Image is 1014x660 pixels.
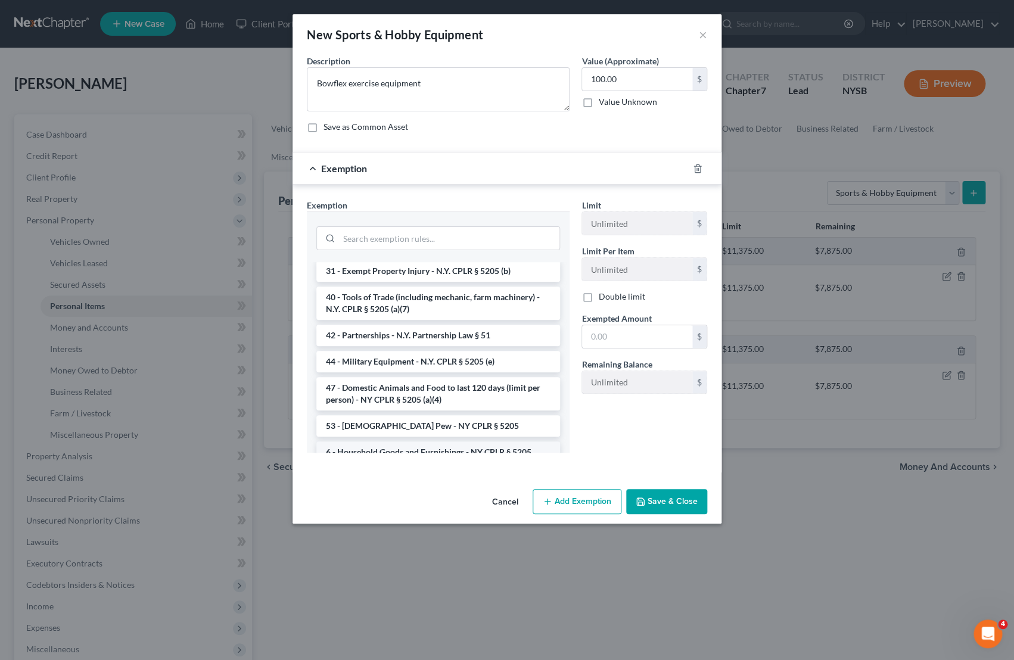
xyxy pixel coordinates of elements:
input: -- [582,212,692,235]
span: Exempted Amount [581,313,651,323]
button: Save & Close [626,489,707,514]
li: 47 - Domestic Animals and Food to last 120 days (limit per person) - NY CPLR § 5205 (a)(4) [316,377,560,410]
div: $ [692,325,707,348]
input: Search exemption rules... [339,227,559,250]
div: $ [692,371,707,394]
span: Exemption [321,163,367,174]
input: -- [582,371,692,394]
span: Limit [581,200,601,210]
label: Limit Per Item [581,245,634,257]
div: $ [692,258,707,281]
li: 6 - Household Goods and Furnishings - NY CPLR § 5205 [316,441,560,463]
span: 4 [998,619,1007,629]
div: New Sports & Hobby Equipment [307,26,483,43]
label: Save as Common Asset [324,121,408,133]
label: Double limit [598,291,645,303]
li: 40 - Tools of Trade (including mechanic, farm machinery) - N.Y. CPLR § 5205 (a)(7) [316,287,560,320]
div: $ [692,212,707,235]
label: Value (Approximate) [581,55,658,67]
input: -- [582,258,692,281]
button: × [699,27,707,42]
label: Remaining Balance [581,358,652,371]
li: 53 - [DEMOGRAPHIC_DATA] Pew - NY CPLR § 5205 [316,415,560,437]
li: 44 - Military Equipment - N.Y. CPLR § 5205 (e) [316,351,560,372]
input: 0.00 [582,325,692,348]
button: Add Exemption [533,489,621,514]
span: Exemption [307,200,347,210]
div: $ [692,68,707,91]
span: Description [307,56,350,66]
input: 0.00 [582,68,692,91]
li: 42 - Partnerships - N.Y. Partnership Law § 51 [316,325,560,346]
label: Value Unknown [598,96,657,108]
li: 31 - Exempt Property Injury - N.Y. CPLR § 5205 (b) [316,260,560,282]
iframe: Intercom live chat [973,619,1002,648]
button: Cancel [483,490,528,514]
